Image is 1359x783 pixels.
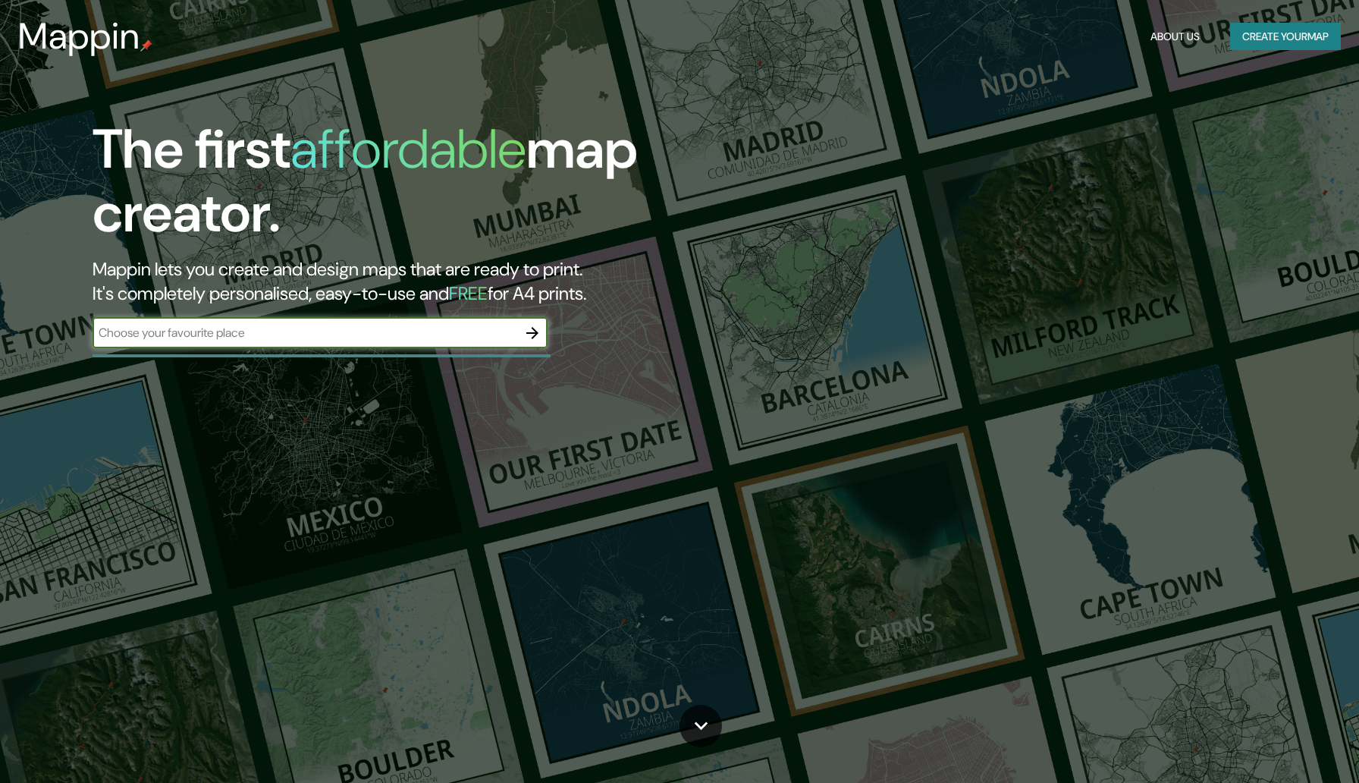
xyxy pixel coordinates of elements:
h1: The first map creator. [93,118,772,257]
h5: FREE [449,281,488,305]
h2: Mappin lets you create and design maps that are ready to print. It's completely personalised, eas... [93,257,772,306]
button: Create yourmap [1230,23,1341,51]
img: mappin-pin [140,39,152,52]
h1: affordable [290,114,526,184]
h3: Mappin [18,15,140,58]
input: Choose your favourite place [93,324,517,341]
button: About Us [1144,23,1206,51]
